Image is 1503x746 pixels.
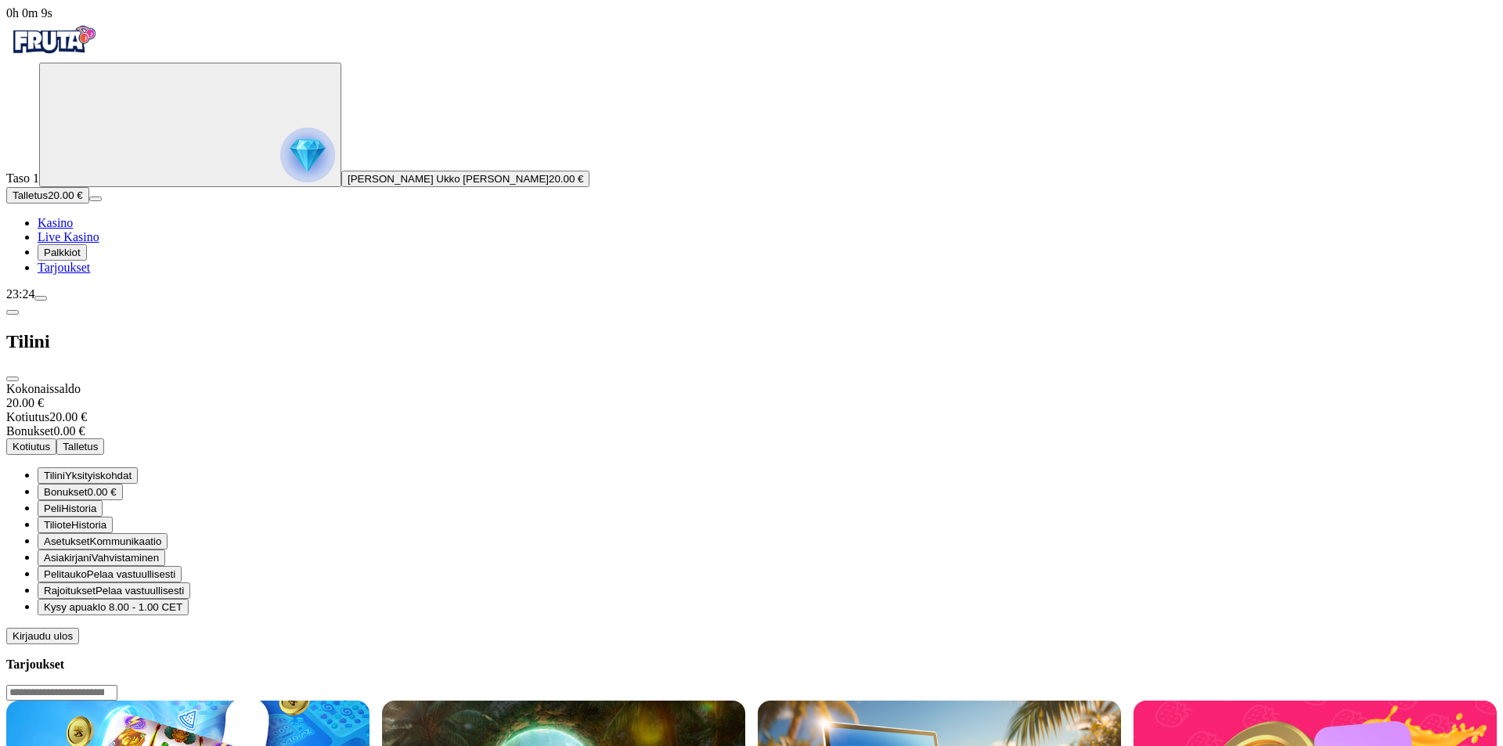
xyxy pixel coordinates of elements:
button: user-circle iconTiliniYksityiskohdat [38,467,138,484]
nav: Primary [6,20,1497,275]
span: Pelaa vastuullisesti [87,568,175,580]
button: limits iconRajoituksetPelaa vastuullisesti [38,582,190,599]
button: document iconAsiakirjaniVahvistaminen [38,550,165,566]
button: chevron-left icon [6,310,19,315]
span: user session time [6,6,52,20]
div: 20.00 € [6,396,1497,410]
div: 0.00 € [6,424,1497,438]
span: Bonukset [6,424,53,438]
div: Kokonaissaldo [6,382,1497,410]
div: 20.00 € [6,410,1497,424]
img: reward progress [280,128,335,182]
button: clock iconPelitaukoPelaa vastuullisesti [38,566,182,582]
span: Tarjoukset [38,261,90,274]
span: Kommunikaatio [90,535,162,547]
span: Kasino [38,216,73,229]
span: Vahvistaminen [92,552,159,564]
button: history iconPeliHistoria [38,500,103,517]
span: Kysy apua [44,601,92,613]
a: Fruta [6,49,100,62]
button: smiley iconBonukset0.00 € [38,484,123,500]
h2: Tilini [6,331,1497,352]
span: Yksityiskohdat [65,470,132,481]
span: Live Kasino [38,230,99,243]
span: Tiliote [44,519,71,531]
span: Kirjaudu ulos [13,630,73,642]
a: poker-chip iconLive Kasino [38,230,99,243]
button: menu [89,196,102,201]
span: Taso 1 [6,171,39,185]
button: Kirjaudu ulos [6,628,79,644]
input: Search [6,685,117,701]
span: 20.00 € [48,189,82,201]
span: Talletus [63,441,98,452]
span: Talletus [13,189,48,201]
button: reward progress [39,63,341,187]
button: close [6,377,19,381]
span: Tilini [44,470,65,481]
button: Talletusplus icon20.00 € [6,187,89,204]
span: Palkkiot [44,247,81,258]
img: Fruta [6,20,100,59]
span: Asiakirjani [44,552,92,564]
button: menu [34,296,47,301]
span: 20.00 € [549,173,583,185]
button: Kotiutus [6,438,56,455]
span: Bonukset [44,486,88,498]
h3: Tarjoukset [6,657,1497,672]
span: Pelaa vastuullisesti [96,585,184,596]
span: Asetukset [44,535,90,547]
span: Kotiutus [6,410,49,423]
a: diamond iconKasino [38,216,73,229]
span: Rajoitukset [44,585,96,596]
button: reward iconPalkkiot [38,244,87,261]
span: klo 8.00 - 1.00 CET [92,601,182,613]
button: Talletus [56,438,104,455]
a: gift-inverted iconTarjoukset [38,261,90,274]
span: [PERSON_NAME] Ukko [PERSON_NAME] [348,173,549,185]
span: 0.00 € [88,486,117,498]
button: toggle iconAsetuksetKommunikaatio [38,533,168,550]
span: Historia [71,519,106,531]
button: transactions iconTilioteHistoria [38,517,113,533]
span: Historia [61,503,96,514]
span: Pelitauko [44,568,87,580]
span: 23:24 [6,287,34,301]
span: Kotiutus [13,441,50,452]
button: [PERSON_NAME] Ukko [PERSON_NAME]20.00 € [341,171,589,187]
button: headphones iconKysy apuaklo 8.00 - 1.00 CET [38,599,189,615]
span: Peli [44,503,61,514]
